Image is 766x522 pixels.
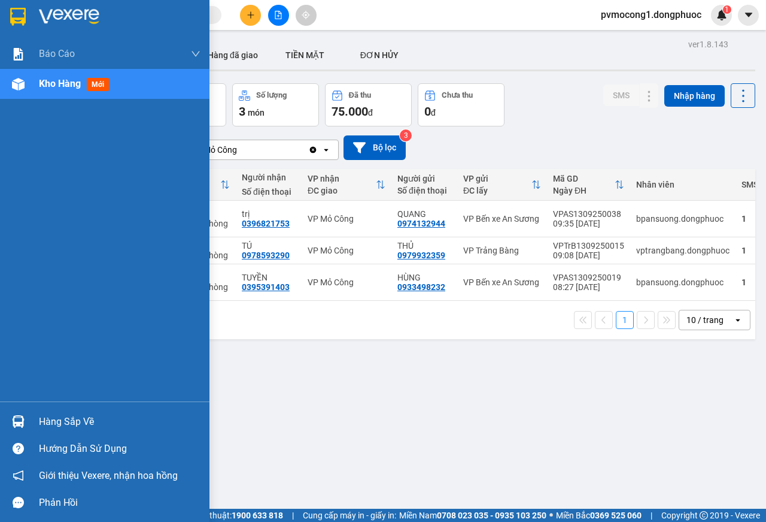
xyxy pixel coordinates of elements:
div: VPAS1309250019 [553,273,624,282]
sup: 3 [400,129,412,141]
div: Nhân viên [636,180,729,189]
strong: 0369 525 060 [590,511,642,520]
button: 1 [616,311,634,329]
span: message [13,497,24,508]
img: warehouse-icon [12,415,25,428]
div: 0933498232 [397,282,445,292]
span: Miền Bắc [556,509,642,522]
span: TIỀN MẶT [285,50,324,60]
div: VP Bến xe An Sương [463,214,541,224]
span: ⚪️ [549,513,553,518]
button: aim [296,5,317,26]
div: SMS [741,180,758,189]
span: 75.000 [332,104,368,119]
svg: Clear value [308,145,318,155]
svg: open [321,145,331,155]
span: | [651,509,652,522]
span: aim [302,11,310,19]
strong: 0708 023 035 - 0935 103 250 [437,511,546,520]
div: Đã thu [349,91,371,99]
span: Báo cáo [39,46,75,61]
span: caret-down [743,10,754,20]
div: THỦ [397,241,451,251]
span: plus [247,11,255,19]
th: Toggle SortBy [457,169,547,201]
div: VP nhận [308,174,376,183]
span: pvmocong1.dongphuoc [591,7,711,22]
button: plus [240,5,261,26]
div: 09:35 [DATE] [553,219,624,228]
th: Toggle SortBy [302,169,391,201]
div: VP Mỏ Công [191,144,237,156]
span: mới [87,78,109,91]
div: vptrangbang.dongphuoc [636,246,729,255]
div: Hàng sắp về [39,413,200,431]
span: notification [13,470,24,481]
button: SMS [603,85,639,106]
span: | [292,509,294,522]
img: icon-new-feature [716,10,727,20]
button: Bộ lọc [344,135,406,160]
div: Phản hồi [39,494,200,512]
div: 08:27 [DATE] [553,282,624,292]
span: Cung cấp máy in - giấy in: [303,509,396,522]
div: VP Mỏ Công [308,277,385,287]
div: bpansuong.dongphuoc [636,214,729,224]
button: Đã thu75.000đ [325,83,412,126]
div: HÙNG [397,273,451,282]
button: Hàng đã giao [198,41,268,70]
span: đ [431,108,436,117]
div: ĐC giao [308,186,376,195]
div: 0979932359 [397,251,445,260]
div: 10 / trang [686,314,724,326]
div: bpansuong.dongphuoc [636,277,729,287]
div: Chưa thu [442,91,473,99]
div: 0978593290 [242,251,290,260]
div: QUANG [397,209,451,219]
span: món [248,108,265,117]
span: Miền Nam [399,509,546,522]
strong: 1900 633 818 [232,511,283,520]
div: 0395391403 [242,282,290,292]
img: logo-vxr [10,8,26,26]
div: TÚ [242,241,296,251]
img: solution-icon [12,48,25,61]
div: Người nhận [242,173,296,182]
span: down [191,49,200,59]
button: caret-down [738,5,759,26]
div: VP gửi [463,174,531,183]
div: Số điện thoại [397,186,451,195]
span: đ [368,108,373,117]
span: Kho hàng [39,78,81,89]
svg: open [733,315,743,325]
div: Số lượng [256,91,287,99]
div: ĐC lấy [463,186,531,195]
span: Hỗ trợ kỹ thuật: [174,509,283,522]
div: 09:08 [DATE] [553,251,624,260]
span: 0 [424,104,431,119]
div: Ngày ĐH [553,186,615,195]
div: VPAS1309250038 [553,209,624,219]
div: Người gửi [397,174,451,183]
span: 1 [725,5,729,14]
div: TUYỀN [242,273,296,282]
div: VPTrB1309250015 [553,241,624,251]
div: 0396821753 [242,219,290,228]
input: Selected VP Mỏ Công. [238,144,239,156]
div: VP Bến xe An Sương [463,277,541,287]
span: 3 [239,104,245,119]
img: warehouse-icon [12,78,25,90]
div: trị [242,209,296,219]
div: VP Trảng Bàng [463,246,541,255]
div: Mã GD [553,174,615,183]
span: Giới thiệu Vexere, nhận hoa hồng [39,468,178,483]
span: copyright [700,511,708,520]
button: Số lượng3món [232,83,319,126]
th: Toggle SortBy [547,169,630,201]
span: question-circle [13,443,24,454]
div: Số điện thoại [242,187,296,197]
div: VP Mỏ Công [308,246,385,255]
sup: 1 [723,5,731,14]
span: ĐƠN HỦY [360,50,399,60]
div: VP Mỏ Công [308,214,385,224]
